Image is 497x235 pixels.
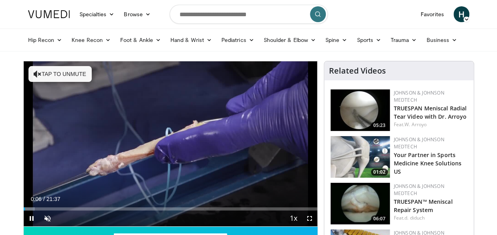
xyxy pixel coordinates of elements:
div: Feat. [394,214,467,222]
span: 21:37 [46,196,60,202]
a: Johnson & Johnson MedTech [394,89,444,103]
span: 06:07 [371,215,388,222]
div: Progress Bar [24,207,317,210]
button: Unmute [40,210,55,226]
img: e42d750b-549a-4175-9691-fdba1d7a6a0f.150x105_q85_crop-smart_upscale.jpg [331,183,390,224]
button: Tap to unmute [28,66,92,82]
input: Search topics, interventions [170,5,328,24]
img: a9cbc79c-1ae4-425c-82e8-d1f73baa128b.150x105_q85_crop-smart_upscale.jpg [331,89,390,131]
a: 05:23 [331,89,390,131]
a: Browse [119,6,155,22]
a: Business [421,32,462,48]
a: 01:02 [331,136,390,178]
a: TRUESPAN Meniscal Radial Tear Video with Dr. Arroyo [394,104,467,120]
div: Feat. [394,121,467,128]
a: Shoulder & Elbow [259,32,321,48]
a: Pediatrics [217,32,259,48]
span: 01:02 [371,169,388,176]
a: Favorites [416,6,449,22]
a: Your Partner in Sports Medicine Knee Solutions US [394,151,461,175]
a: Specialties [75,6,119,22]
a: Trauma [386,32,422,48]
a: Sports [352,32,386,48]
button: Pause [24,210,40,226]
img: 0543fda4-7acd-4b5c-b055-3730b7e439d4.150x105_q85_crop-smart_upscale.jpg [331,136,390,178]
span: 05:23 [371,122,388,129]
a: Knee Recon [67,32,115,48]
a: Foot & Ankle [115,32,166,48]
video-js: Video Player [24,61,317,227]
button: Playback Rate [286,210,302,226]
a: Johnson & Johnson MedTech [394,136,444,150]
img: VuMedi Logo [28,10,70,18]
a: TRUESPAN™ Meniscal Repair System [394,198,453,214]
a: Johnson & Johnson MedTech [394,183,444,197]
a: Spine [321,32,352,48]
span: 0:06 [31,196,42,202]
button: Fullscreen [302,210,317,226]
h4: Related Videos [329,66,386,76]
span: / [43,196,45,202]
a: Hip Recon [23,32,67,48]
a: d. diduch [404,214,425,221]
a: W. Arroyo [404,121,427,128]
a: Hand & Wrist [166,32,217,48]
a: 06:07 [331,183,390,224]
a: H [454,6,469,22]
